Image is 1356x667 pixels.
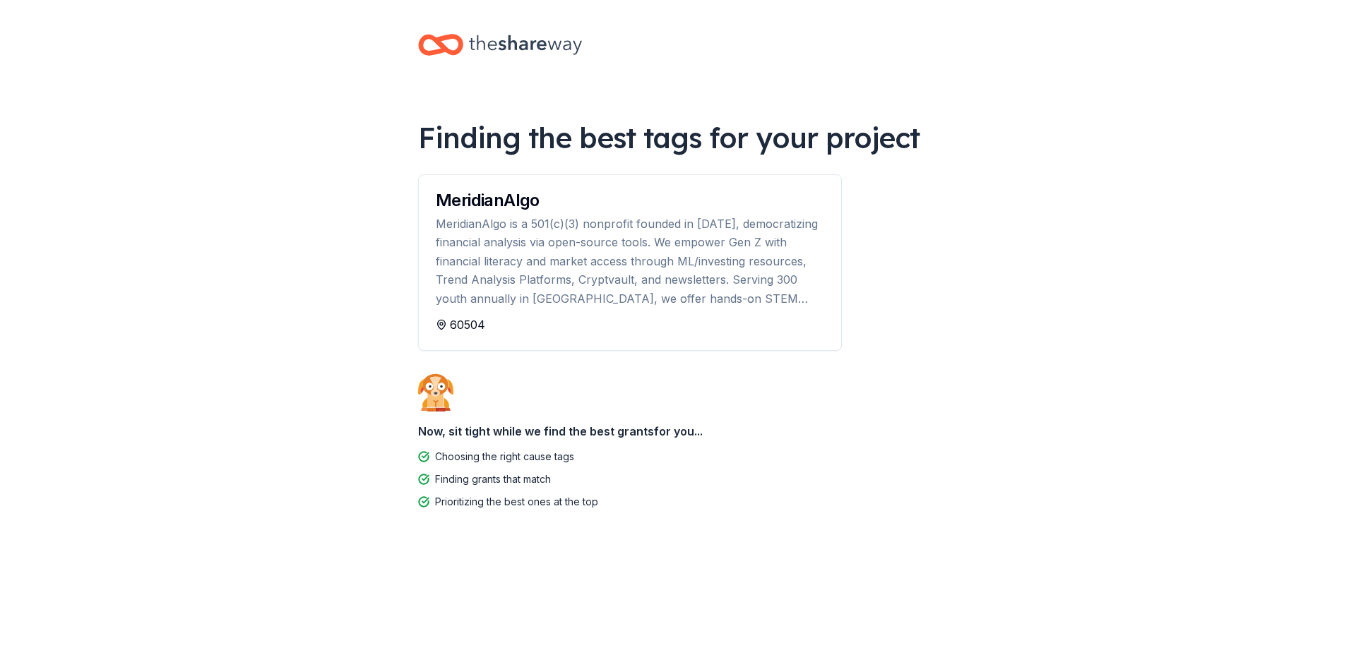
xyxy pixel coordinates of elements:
img: Dog waiting patiently [418,373,453,411]
div: Finding the best tags for your project [418,118,938,157]
div: 60504 [436,316,824,333]
div: Prioritizing the best ones at the top [435,493,598,510]
div: MeridianAlgo is a 501(c)(3) nonprofit founded in [DATE], democratizing financial analysis via ope... [436,215,824,308]
div: Finding grants that match [435,471,551,488]
div: Choosing the right cause tags [435,448,574,465]
div: Now, sit tight while we find the best grants for you... [418,417,938,445]
div: MeridianAlgo [436,192,824,209]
